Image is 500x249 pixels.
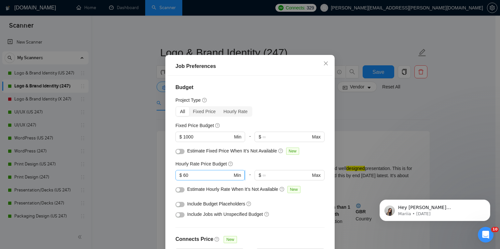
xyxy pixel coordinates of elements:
[370,186,500,231] iframe: Intercom notifications message
[175,235,213,243] h4: Connects Price
[312,172,321,179] span: Max
[287,186,300,193] span: New
[245,170,255,186] div: -
[228,161,233,166] span: question-circle
[286,148,299,155] span: New
[175,160,227,167] h5: Hourly Rate Price Budget
[278,148,284,153] span: question-circle
[262,172,311,179] input: ∞
[175,122,214,129] h5: Fixed Price Budget
[215,237,220,242] span: question-circle
[224,236,237,243] span: New
[187,187,278,192] span: Estimate Hourly Rate When It’s Not Available
[478,227,493,242] iframe: Intercom live chat
[258,133,261,140] span: $
[245,132,255,147] div: -
[262,133,311,140] input: ∞
[202,98,207,103] span: question-circle
[179,172,182,179] span: $
[234,133,242,140] span: Min
[280,187,285,192] span: question-circle
[183,172,232,179] input: 0
[175,97,201,104] h5: Project Type
[246,201,252,206] span: question-circle
[189,107,220,116] div: Fixed Price
[187,201,245,206] span: Include Budget Placeholders
[264,212,270,217] span: question-circle
[312,133,321,140] span: Max
[175,84,325,91] h4: Budget
[258,172,261,179] span: $
[183,133,233,140] input: 0
[220,107,252,116] div: Hourly Rate
[179,133,182,140] span: $
[176,107,189,116] div: All
[323,61,328,66] span: close
[491,227,499,232] span: 10
[317,55,335,72] button: Close
[175,62,325,70] div: Job Preferences
[187,148,277,153] span: Estimate Fixed Price When It’s Not Available
[215,123,220,128] span: question-circle
[234,172,241,179] span: Min
[187,212,263,217] span: Include Jobs with Unspecified Budget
